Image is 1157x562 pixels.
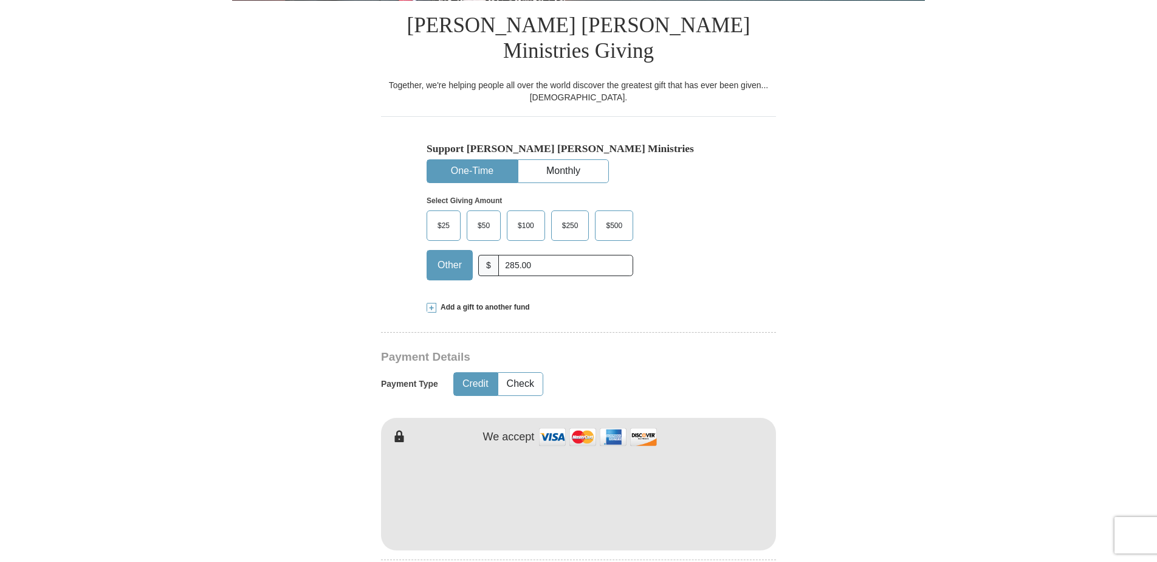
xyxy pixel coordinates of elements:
div: Together, we're helping people all over the world discover the greatest gift that has ever been g... [381,79,776,103]
h5: Payment Type [381,379,438,389]
button: One-Time [427,160,517,182]
span: Add a gift to another fund [436,302,530,313]
h3: Payment Details [381,350,691,364]
span: $100 [512,217,540,235]
span: $500 [600,217,628,235]
button: Monthly [518,160,608,182]
h5: Support [PERSON_NAME] [PERSON_NAME] Ministries [427,142,730,155]
strong: Select Giving Amount [427,196,502,205]
button: Credit [454,373,497,395]
img: credit cards accepted [537,424,659,450]
span: Other [431,256,468,274]
button: Check [498,373,543,395]
span: $25 [431,217,456,235]
span: $250 [556,217,585,235]
span: $50 [472,217,496,235]
h1: [PERSON_NAME] [PERSON_NAME] Ministries Giving [381,1,776,79]
h4: We accept [483,431,535,444]
input: Other Amount [498,255,633,276]
span: $ [478,255,499,276]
